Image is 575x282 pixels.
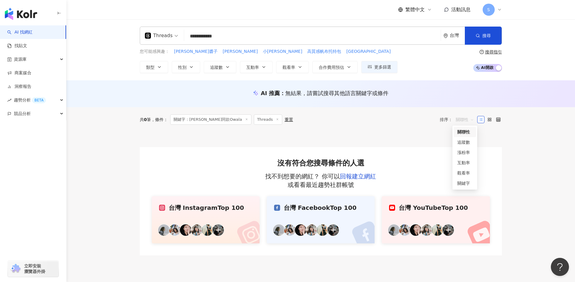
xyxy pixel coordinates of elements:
[140,61,168,73] button: 類型
[312,61,358,73] button: 合作費用預估
[10,264,21,274] img: chrome extension
[159,203,252,212] div: 台灣 Instagram Top 100
[457,139,472,146] div: 追蹤數
[487,6,490,13] span: S
[223,49,258,55] span: [PERSON_NAME]
[7,70,31,76] a: 商案媒合
[388,224,400,236] img: KOL Avatar
[457,149,472,156] div: 漲粉率
[263,48,302,55] button: 小[PERSON_NAME]
[7,98,11,102] span: rise
[454,178,476,188] div: 關鍵字
[145,31,173,40] div: Threads
[14,53,27,66] span: 資源庫
[451,7,471,12] span: 活動訊息
[457,170,472,176] div: 觀看率
[327,224,339,236] img: KOL Avatar
[140,49,169,55] span: 您可能感興趣：
[316,224,328,236] img: KOL Avatar
[389,203,482,212] div: 台灣 YouTube Top 100
[442,224,454,236] img: KOL Avatar
[204,61,236,73] button: 追蹤數
[190,224,203,236] img: KOL Avatar
[174,49,218,55] span: [PERSON_NAME]醬子
[443,34,448,38] span: environment
[210,65,223,70] span: 追蹤數
[482,33,491,38] span: 搜尋
[319,65,344,70] span: 合作費用預估
[246,65,259,70] span: 互動率
[450,33,465,38] div: 台灣
[285,117,293,122] div: 重置
[273,224,285,236] img: KOL Avatar
[14,93,46,107] span: 趨勢分析
[7,29,33,35] a: searchAI 找網紅
[178,65,187,70] span: 性別
[410,224,422,236] img: KOL Avatar
[146,65,155,70] span: 類型
[440,115,477,124] div: 排序：
[5,8,37,20] img: logo
[152,196,260,243] a: 台灣 InstagramTop 100KOL AvatarKOL AvatarKOL AvatarKOL AvatarKOL AvatarKOL Avatar
[431,224,443,236] img: KOL Avatar
[212,224,224,236] img: KOL Avatar
[361,61,398,73] button: 更多篩選
[240,61,273,73] button: 互動率
[261,89,388,97] div: AI 推薦 ：
[151,117,168,122] span: 條件 ：
[456,115,474,124] span: 關聯性
[305,224,318,236] img: KOL Avatar
[276,61,309,73] button: 觀看率
[32,97,46,103] div: BETA
[295,224,307,236] img: KOL Avatar
[454,158,476,168] div: 互動率
[551,258,569,276] iframe: Help Scout Beacon - Open
[169,224,181,236] img: KOL Avatar
[465,27,502,45] button: 搜尋
[454,127,476,137] div: 關聯性
[346,49,391,55] span: [GEOGRAPHIC_DATA]
[283,65,295,70] span: 觀看率
[222,48,258,55] button: [PERSON_NAME]
[420,224,433,236] img: KOL Avatar
[264,159,377,168] h2: 沒有符合您搜尋條件的人選
[201,224,213,236] img: KOL Avatar
[158,224,170,236] img: KOL Avatar
[172,61,200,73] button: 性別
[485,50,502,54] div: 搜尋指引
[454,147,476,158] div: 漲粉率
[24,263,45,274] span: 立即安裝 瀏覽器外掛
[180,224,192,236] img: KOL Avatar
[454,168,476,178] div: 觀看率
[457,180,472,187] div: 關鍵字
[399,224,411,236] img: KOL Avatar
[263,49,302,55] span: 小[PERSON_NAME]
[174,48,218,55] button: [PERSON_NAME]醬子
[346,48,391,55] button: [GEOGRAPHIC_DATA]
[170,114,251,125] span: 關鍵字：[PERSON_NAME]同款Owala
[454,137,476,147] div: 追蹤數
[457,129,472,135] div: 關聯性
[144,117,147,122] span: 0
[7,43,27,49] a: 找貼文
[307,48,341,55] button: 高質感帆布托特包
[340,173,376,180] a: 回報建立網紅
[285,90,388,96] span: 無結果，請嘗試搜尋其他語言關鍵字或條件
[274,203,367,212] div: 台灣 Facebook Top 100
[405,6,425,13] span: 繁體中文
[267,196,375,243] a: 台灣 FacebookTop 100KOL AvatarKOL AvatarKOL AvatarKOL AvatarKOL AvatarKOL Avatar
[14,107,31,120] span: 競品分析
[7,84,31,90] a: 洞察報告
[457,159,472,166] div: 互動率
[8,261,59,277] a: chrome extension立即安裝 瀏覽器外掛
[264,172,377,189] p: 找不到想要的網紅？ 你可以 或看看最近趨勢社群帳號
[284,224,296,236] img: KOL Avatar
[307,49,341,55] span: 高質感帆布托特包
[140,117,151,122] div: 共 筆
[480,50,484,54] span: question-circle
[254,114,282,125] span: Threads
[382,196,490,243] a: 台灣 YouTubeTop 100KOL AvatarKOL AvatarKOL AvatarKOL AvatarKOL AvatarKOL Avatar
[374,65,391,69] span: 更多篩選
